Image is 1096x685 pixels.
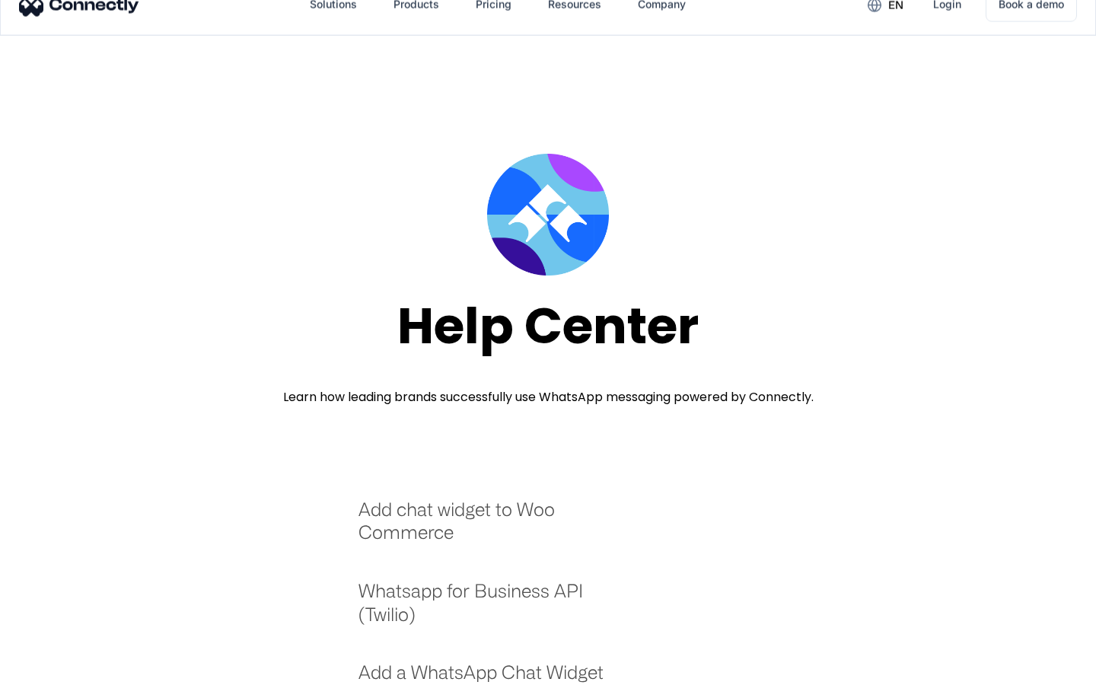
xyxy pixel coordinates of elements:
div: Learn how leading brands successfully use WhatsApp messaging powered by Connectly. [283,388,814,406]
a: Add chat widget to Woo Commerce [358,498,624,559]
div: Help Center [397,298,699,354]
a: Whatsapp for Business API (Twilio) [358,579,624,641]
aside: Language selected: English [15,658,91,680]
ul: Language list [30,658,91,680]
